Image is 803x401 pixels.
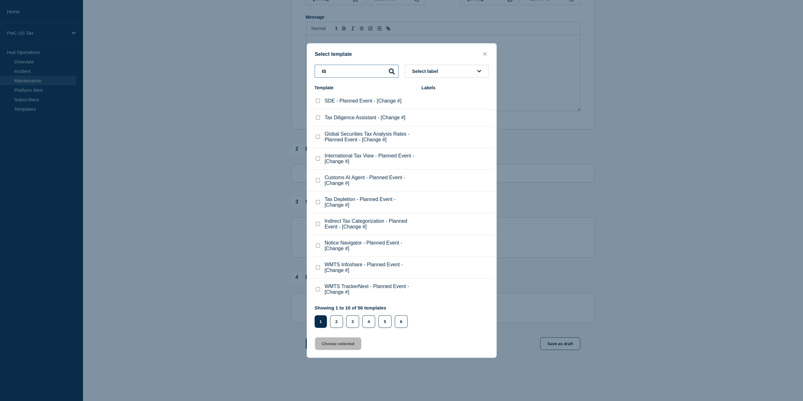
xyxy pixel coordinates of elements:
[395,315,408,328] button: 6
[316,156,320,161] input: International Tax View - Planned Event - [Change #] checkbox
[316,222,320,226] input: Indirect Tax Categorization - Planned Event - [Change #] checkbox
[346,315,359,328] button: 3
[481,51,488,57] button: close button
[330,315,343,328] button: 2
[316,265,320,269] input: WMTS Infoshare - Planned Event - [Change #] checkbox
[316,115,320,120] input: Tax Diligence Assistant - [Change #] checkbox
[378,315,391,328] button: 5
[325,240,415,251] p: Notice Navigator - Planned Event - [Change #]
[422,85,489,90] div: Labels
[316,178,320,182] input: Customs AI Agent - Planned Event - [Change #] checkbox
[316,244,320,248] input: Notice Navigator - Planned Event - [Change #] checkbox
[325,153,415,164] p: International Tax View - Planned Event - [Change #]
[325,197,415,208] p: Tax Depletion - Planned Event - [Change #]
[316,287,320,291] input: WMTS TrackerNext - Planned Event - [Change #] checkbox
[325,218,415,230] p: Indirect Tax Categorization - Planned Event - [Change #]
[325,284,415,295] p: WMTS TrackerNext - Planned Event - [Change #]
[325,98,402,104] p: SDE - Planned Event - [Change #]
[316,99,320,103] input: SDE - Planned Event - [Change #] checkbox
[315,305,411,310] p: Showing 1 to 10 of 56 templates
[316,135,320,139] input: Global Securities Tax Analysis Rates - Planned Event - [Change #] checkbox
[307,51,496,57] div: Select template
[325,131,415,143] p: Global Securities Tax Analysis Rates - Planned Event - [Change #]
[315,65,399,78] input: Search templates & labels
[325,115,405,121] p: Tax Diligence Assistant - [Change #]
[315,315,327,328] button: 1
[412,68,441,74] span: Select label
[315,85,415,90] div: Template
[325,175,415,186] p: Customs AI Agent - Planned Event - [Change #]
[316,200,320,204] input: Tax Depletion - Planned Event - [Change #] checkbox
[405,65,489,78] button: Select label
[362,315,375,328] button: 4
[325,262,415,273] p: WMTS Infoshare - Planned Event - [Change #]
[315,337,361,350] button: Choose selected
